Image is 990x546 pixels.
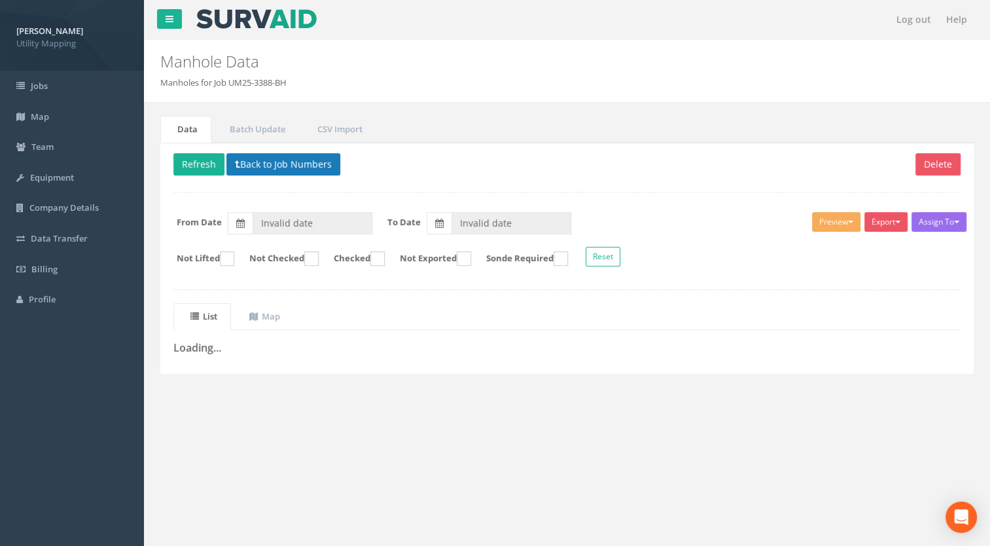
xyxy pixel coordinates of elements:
span: Team [31,141,54,153]
label: Sonde Required [473,251,568,266]
input: From Date [253,212,372,234]
span: Company Details [29,202,99,213]
button: Assign To [911,212,966,232]
input: To Date [451,212,571,234]
label: Not Checked [236,251,319,266]
span: Map [31,111,49,122]
a: Data [160,116,211,143]
button: Export [864,212,908,232]
button: Back to Job Numbers [226,153,340,175]
span: Jobs [31,80,48,92]
li: Manholes for Job UM25-3388-BH [160,77,287,89]
label: Not Exported [387,251,471,266]
strong: [PERSON_NAME] [16,25,83,37]
h3: Loading... [173,342,961,354]
a: Batch Update [213,116,299,143]
uib-tab-heading: List [190,310,217,322]
button: Reset [586,247,620,266]
a: Map [232,303,294,330]
a: [PERSON_NAME] Utility Mapping [16,22,128,49]
label: To Date [387,216,421,228]
label: Not Lifted [164,251,234,266]
a: List [173,303,231,330]
button: Refresh [173,153,224,175]
div: Open Intercom Messenger [946,501,977,533]
button: Preview [812,212,860,232]
button: Delete [915,153,961,175]
a: CSV Import [300,116,376,143]
label: From Date [177,216,222,228]
span: Utility Mapping [16,37,128,50]
label: Checked [321,251,385,266]
span: Equipment [30,172,74,183]
span: Data Transfer [31,232,88,244]
span: Billing [31,263,58,275]
h2: Manhole Data [160,53,835,70]
span: Profile [29,293,56,305]
uib-tab-heading: Map [249,310,280,322]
